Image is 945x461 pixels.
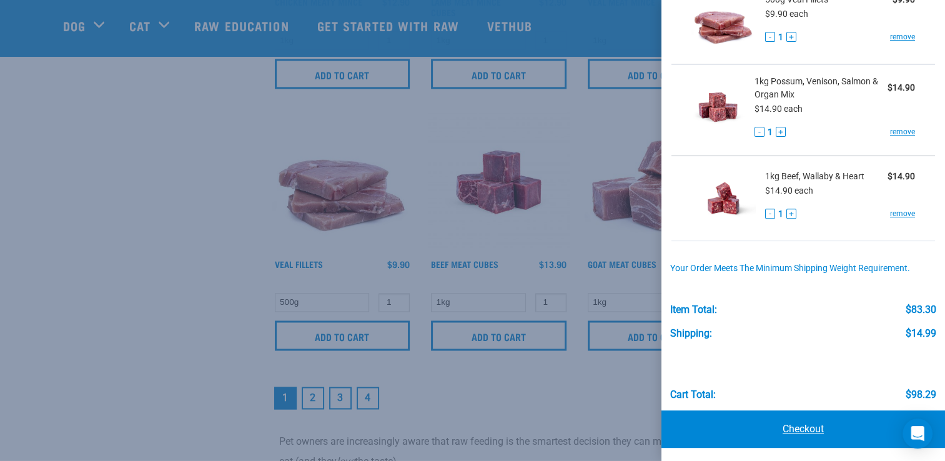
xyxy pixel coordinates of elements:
span: $9.90 each [765,9,808,19]
button: - [755,127,764,137]
div: Cart total: [670,389,716,400]
span: 1kg Possum, Venison, Salmon & Organ Mix [755,75,888,101]
button: + [776,127,786,137]
div: Item Total: [670,304,717,315]
div: $83.30 [906,304,936,315]
div: $98.29 [906,389,936,400]
div: Shipping: [670,328,712,339]
span: 1 [778,207,783,221]
a: remove [890,126,915,137]
span: 1 [768,126,773,139]
button: + [786,32,796,42]
img: Possum, Venison, Salmon & Organ Mix [691,75,745,139]
button: - [765,209,775,219]
span: 1kg Beef, Wallaby & Heart [765,170,864,183]
div: $14.99 [906,328,936,339]
button: - [765,32,775,42]
strong: $14.90 [888,82,915,92]
div: Open Intercom Messenger [903,419,933,449]
span: $14.90 each [765,186,813,196]
span: $14.90 each [755,104,803,114]
button: + [786,209,796,219]
img: Beef, Wallaby & Heart [691,166,756,230]
strong: $14.90 [888,171,915,181]
a: remove [890,208,915,219]
a: remove [890,31,915,42]
span: 1 [778,31,783,44]
div: Your order meets the minimum shipping weight requirement. [670,264,937,274]
a: Checkout [661,410,945,448]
